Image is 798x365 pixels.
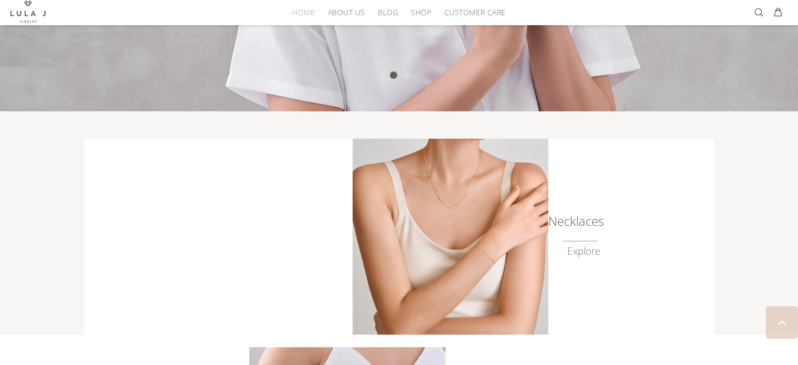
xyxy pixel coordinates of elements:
span: Blog [378,8,398,16]
span: About Us [327,8,365,16]
a: HOME [286,4,321,20]
a: Explore [567,245,600,257]
img: Lula J Gold Necklaces Collection [353,139,548,335]
span: Customer Care [444,8,505,16]
span: Shop [411,8,431,16]
span: HOME [292,8,315,16]
h6: Necklaces [548,216,600,226]
a: About Us [321,4,371,20]
a: Customer Care [438,4,505,20]
a: Blog [371,4,405,20]
a: Shop [405,4,438,20]
a: BACK TO TOP [765,306,798,339]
